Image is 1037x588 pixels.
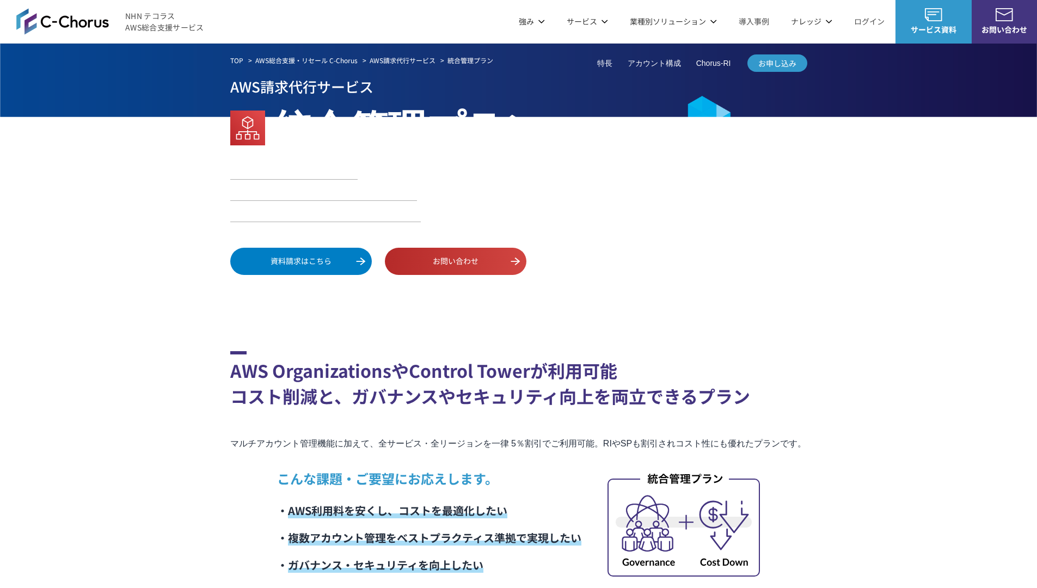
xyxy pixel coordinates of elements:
img: AWS Organizations [230,111,265,145]
img: 統合管理プラン_内容イメージ [608,471,760,577]
a: ログイン [854,16,885,27]
em: 統合管理プラン [447,56,493,65]
span: AWS利用料を安くし、コストを最適化したい [288,503,507,518]
a: AWS総合支援サービス C-ChorusNHN テコラスAWS総合支援サービス [16,8,204,34]
span: NHN テコラス AWS総合支援サービス [125,10,204,33]
a: AWS請求代行サービス [370,56,435,65]
em: 統合管理プラン [274,98,544,154]
a: お問い合わせ [385,248,526,275]
img: AWS総合支援サービス C-Chorus [16,8,109,34]
a: 導入事例 [739,16,769,27]
p: 業種別ソリューション [630,16,717,27]
li: AWS Organizations をご利用可能 [230,186,417,200]
img: AWS総合支援サービス C-Chorus サービス資料 [925,8,942,21]
li: AWS 利用料金 % 割引 [230,160,358,179]
span: 5 [308,159,318,179]
li: 24時間365日 AWS技術サポート無料 [230,207,421,222]
h2: AWS OrganizationsやControl Towerが利用可能 コスト削減と、ガバナンスやセキュリティ向上を両立できるプラン [230,351,807,409]
a: お申し込み [747,54,807,72]
p: AWS請求代行サービス [230,75,807,98]
a: アカウント構成 [628,58,681,69]
li: ・ [277,524,581,552]
span: サービス資料 [895,24,972,35]
span: ガバナンス・セキュリティを向上したい [288,557,483,573]
p: マルチアカウント管理機能に加えて、全サービス・全リージョンを一律 5％割引でご利用可能。RIやSPも割引されコスト性にも優れたプランです。 [230,436,807,451]
p: サービス [567,16,608,27]
a: AWS総合支援・リセール C-Chorus [255,56,358,65]
p: こんな課題・ご要望にお応えします。 [277,469,581,488]
a: 特長 [597,58,612,69]
span: お問い合わせ [972,24,1037,35]
p: 強み [519,16,545,27]
a: TOP [230,56,243,65]
a: Chorus-RI [696,58,731,69]
a: 資料請求はこちら [230,248,372,275]
span: お申し込み [747,58,807,69]
li: ・ [277,552,581,579]
img: お問い合わせ [996,8,1013,21]
span: 複数アカウント管理をベストプラクティス準拠で実現したい [288,530,581,546]
p: ナレッジ [791,16,832,27]
li: ・ [277,497,581,524]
